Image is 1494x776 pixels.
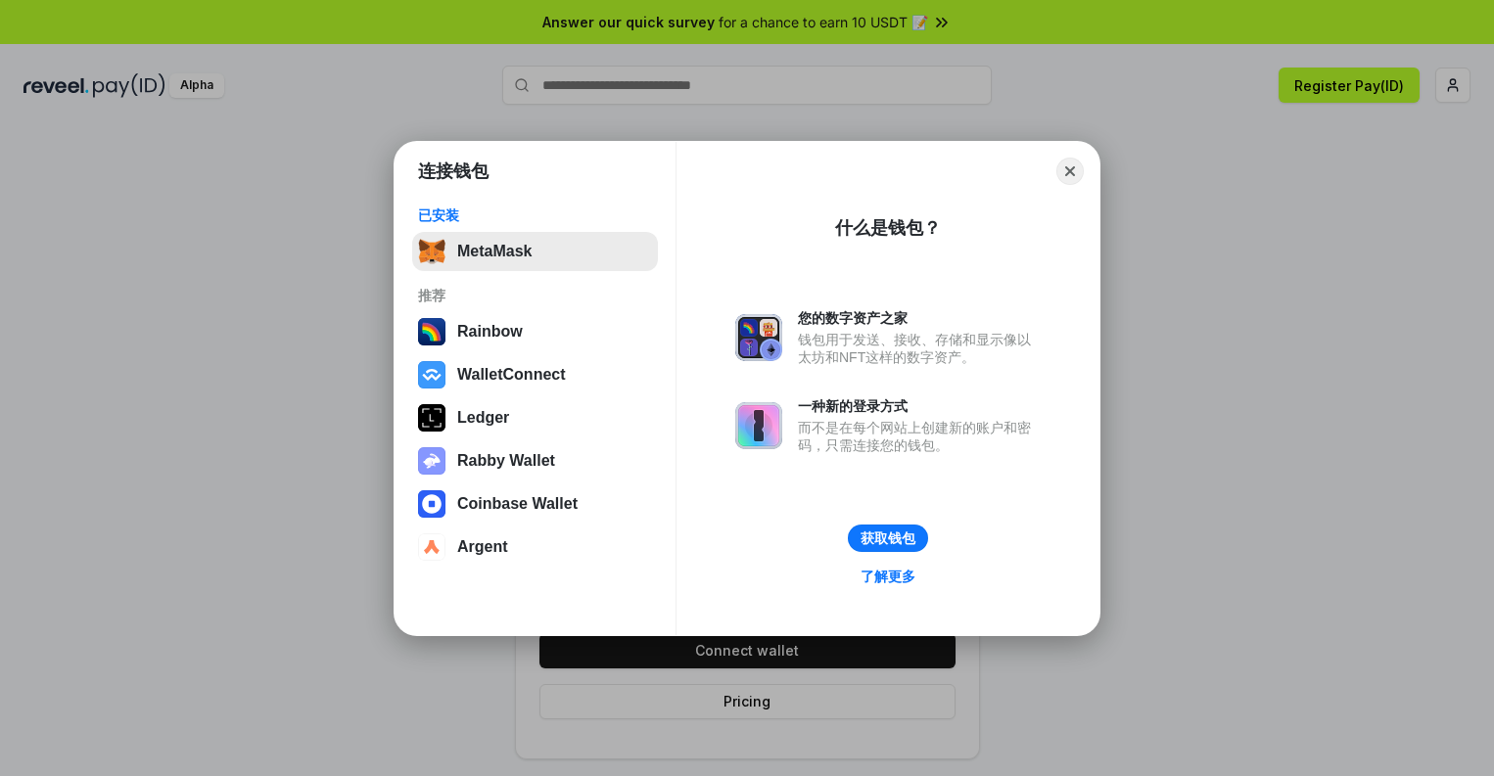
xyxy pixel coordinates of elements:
div: 一种新的登录方式 [798,397,1041,415]
div: 了解更多 [861,568,915,585]
a: 了解更多 [849,564,927,589]
div: Rainbow [457,323,523,341]
img: svg+xml,%3Csvg%20fill%3D%22none%22%20height%3D%2233%22%20viewBox%3D%220%200%2035%2033%22%20width%... [418,238,445,265]
div: Argent [457,538,508,556]
button: Argent [412,527,658,567]
img: svg+xml,%3Csvg%20xmlns%3D%22http%3A%2F%2Fwww.w3.org%2F2000%2Fsvg%22%20width%3D%2228%22%20height%3... [418,404,445,432]
img: svg+xml,%3Csvg%20xmlns%3D%22http%3A%2F%2Fwww.w3.org%2F2000%2Fsvg%22%20fill%3D%22none%22%20viewBox... [735,402,782,449]
div: MetaMask [457,243,532,260]
div: 什么是钱包？ [835,216,941,240]
button: Rainbow [412,312,658,351]
div: Rabby Wallet [457,452,555,470]
button: Close [1056,158,1084,185]
h1: 连接钱包 [418,160,489,183]
div: 钱包用于发送、接收、存储和显示像以太坊和NFT这样的数字资产。 [798,331,1041,366]
div: 推荐 [418,287,652,304]
button: WalletConnect [412,355,658,394]
div: WalletConnect [457,366,566,384]
div: 而不是在每个网站上创建新的账户和密码，只需连接您的钱包。 [798,419,1041,454]
button: Ledger [412,398,658,437]
img: svg+xml,%3Csvg%20width%3D%2228%22%20height%3D%2228%22%20viewBox%3D%220%200%2028%2028%22%20fill%3D... [418,490,445,518]
div: 已安装 [418,206,652,224]
button: 获取钱包 [848,525,928,552]
img: svg+xml,%3Csvg%20width%3D%22120%22%20height%3D%22120%22%20viewBox%3D%220%200%20120%20120%22%20fil... [418,318,445,345]
img: svg+xml,%3Csvg%20xmlns%3D%22http%3A%2F%2Fwww.w3.org%2F2000%2Fsvg%22%20fill%3D%22none%22%20viewBox... [418,447,445,475]
div: Ledger [457,409,509,427]
img: svg+xml,%3Csvg%20width%3D%2228%22%20height%3D%2228%22%20viewBox%3D%220%200%2028%2028%22%20fill%3D... [418,533,445,561]
div: 获取钱包 [861,529,915,547]
button: MetaMask [412,232,658,271]
button: Coinbase Wallet [412,484,658,524]
div: 您的数字资产之家 [798,309,1041,327]
img: svg+xml,%3Csvg%20width%3D%2228%22%20height%3D%2228%22%20viewBox%3D%220%200%2028%2028%22%20fill%3D... [418,361,445,388]
button: Rabby Wallet [412,441,658,480]
img: svg+xml,%3Csvg%20xmlns%3D%22http%3A%2F%2Fwww.w3.org%2F2000%2Fsvg%22%20fill%3D%22none%22%20viewBox... [735,314,782,361]
div: Coinbase Wallet [457,495,578,513]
